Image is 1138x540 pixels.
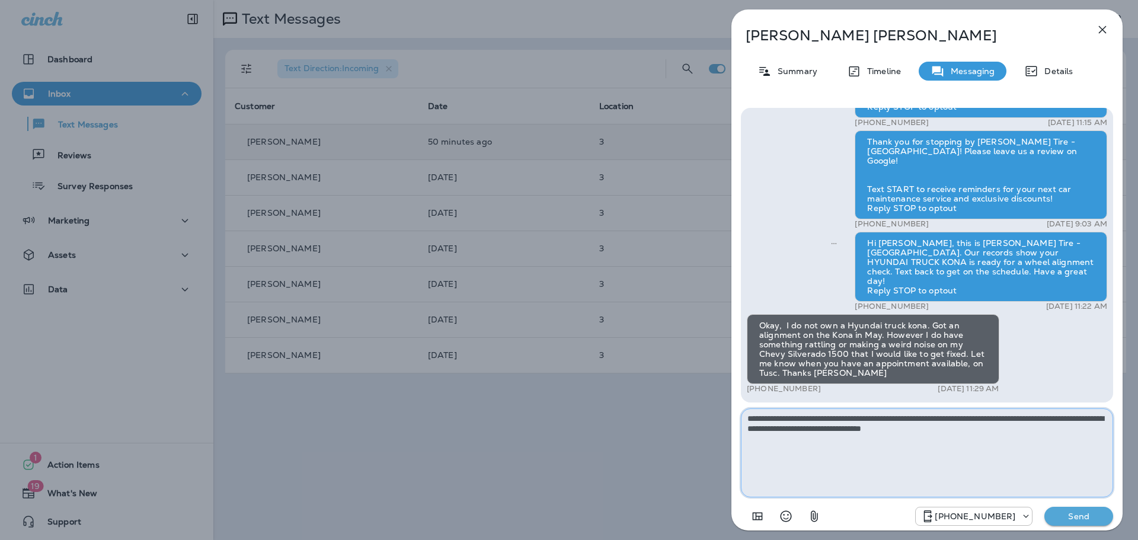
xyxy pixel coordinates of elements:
[855,118,929,127] p: [PHONE_NUMBER]
[855,232,1107,302] div: Hi [PERSON_NAME], this is [PERSON_NAME] Tire - [GEOGRAPHIC_DATA]. Our records show your HYUNDAI T...
[916,509,1032,523] div: +1 (330) 522-1293
[1054,511,1104,522] p: Send
[831,237,837,248] span: Sent
[855,130,1107,219] div: Thank you for stopping by [PERSON_NAME] Tire - [GEOGRAPHIC_DATA]! Please leave us a review on Goo...
[1048,118,1107,127] p: [DATE] 11:15 AM
[772,66,817,76] p: Summary
[855,302,929,311] p: [PHONE_NUMBER]
[747,314,999,384] div: Okay, I do not own a Hyundai truck kona. Got an alignment on the Kona in May. However I do have s...
[855,219,929,229] p: [PHONE_NUMBER]
[746,504,769,528] button: Add in a premade template
[861,66,901,76] p: Timeline
[746,27,1069,44] p: [PERSON_NAME] [PERSON_NAME]
[1046,302,1107,311] p: [DATE] 11:22 AM
[1047,219,1107,229] p: [DATE] 9:03 AM
[1044,507,1113,526] button: Send
[774,504,798,528] button: Select an emoji
[935,512,1015,521] p: [PHONE_NUMBER]
[747,384,821,394] p: [PHONE_NUMBER]
[938,384,999,394] p: [DATE] 11:29 AM
[1038,66,1073,76] p: Details
[945,66,995,76] p: Messaging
